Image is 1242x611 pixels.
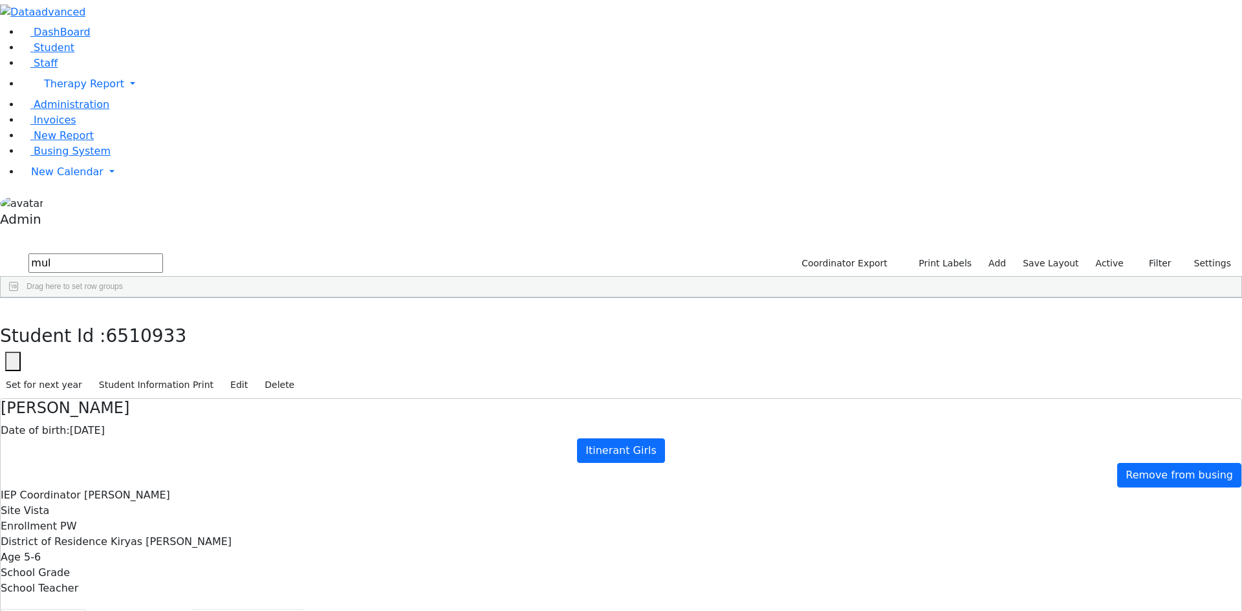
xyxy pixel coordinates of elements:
span: DashBoard [34,26,91,38]
input: Search [28,253,163,273]
button: Delete [259,375,300,395]
span: Administration [34,98,109,111]
a: Invoices [21,114,76,126]
label: IEP Coordinator [1,488,81,503]
span: [PERSON_NAME] [84,489,170,501]
label: Site [1,503,21,519]
span: Student [34,41,74,54]
a: Therapy Report [21,71,1242,97]
span: Drag here to set row groups [27,282,123,291]
label: District of Residence [1,534,107,550]
button: Save Layout [1017,253,1084,273]
span: Staff [34,57,58,69]
span: Vista [24,504,49,517]
span: Therapy Report [44,78,124,90]
a: Itinerant Girls [577,438,665,463]
button: Student Information Print [93,375,219,395]
span: 5-6 [24,551,41,563]
a: Staff [21,57,58,69]
button: Coordinator Export [793,253,893,273]
label: School Teacher [1,581,78,596]
span: New Report [34,129,94,142]
label: School Grade [1,565,70,581]
button: Edit [224,375,254,395]
span: 6510933 [106,325,187,347]
label: Enrollment [1,519,57,534]
a: Student [21,41,74,54]
a: Add [983,253,1012,273]
label: Active [1090,253,1129,273]
label: Age [1,550,21,565]
a: New Report [21,129,94,142]
span: New Calendar [31,166,103,178]
span: PW [60,520,76,532]
a: Busing System [21,145,111,157]
span: Remove from busing [1126,469,1233,481]
button: Print Labels [904,253,977,273]
a: Remove from busing [1117,463,1241,488]
a: DashBoard [21,26,91,38]
button: Filter [1132,253,1177,273]
button: Settings [1177,253,1237,273]
span: Busing System [34,145,111,157]
span: Kiryas [PERSON_NAME] [111,535,232,548]
div: [DATE] [1,423,1241,438]
label: Date of birth: [1,423,70,438]
a: New Calendar [21,159,1242,185]
span: Invoices [34,114,76,126]
a: Administration [21,98,109,111]
h4: [PERSON_NAME] [1,399,1241,418]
